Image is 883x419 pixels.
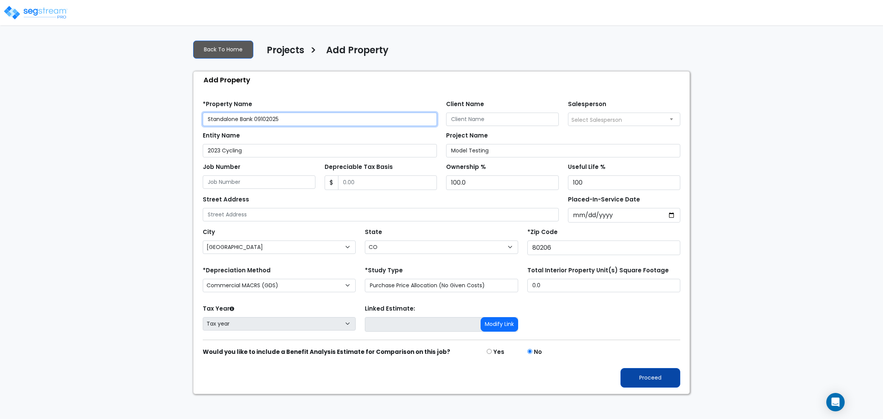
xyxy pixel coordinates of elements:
[446,131,488,140] label: Project Name
[203,100,252,109] label: *Property Name
[310,44,317,59] h3: >
[446,144,680,157] input: Project Name
[203,208,559,221] input: Street Address
[203,163,240,172] label: Job Number
[568,175,681,190] input: Useful Life %
[325,163,393,172] label: Depreciable Tax Basis
[534,348,542,357] label: No
[446,163,486,172] label: Ownership %
[527,279,680,292] input: total square foot
[568,163,606,172] label: Useful Life %
[571,116,622,124] span: Select Salesperson
[320,45,389,61] a: Add Property
[527,266,669,275] label: Total Interior Property Unit(s) Square Footage
[446,100,484,109] label: Client Name
[446,175,559,190] input: Ownership %
[620,368,680,388] button: Proceed
[481,317,518,332] button: Modify Link
[365,266,403,275] label: *Study Type
[203,195,249,204] label: Street Address
[493,348,504,357] label: Yes
[203,175,315,189] input: Job Number
[203,113,437,126] input: Property Name
[568,195,640,204] label: Placed-In-Service Date
[203,131,240,140] label: Entity Name
[527,228,558,237] label: *Zip Code
[203,228,215,237] label: City
[203,348,450,356] strong: Would you like to include a Benefit Analysis Estimate for Comparison on this job?
[3,5,68,20] img: logo_pro_r.png
[326,45,389,58] h4: Add Property
[203,144,437,157] input: Entity Name
[203,304,234,313] label: Tax Year
[826,393,845,411] div: Open Intercom Messenger
[267,45,304,58] h4: Projects
[197,72,689,88] div: Add Property
[261,45,304,61] a: Projects
[365,228,382,237] label: State
[325,175,338,190] span: $
[365,304,415,313] label: Linked Estimate:
[568,100,606,109] label: Salesperson
[446,113,559,126] input: Client Name
[338,175,437,190] input: 0.00
[203,266,271,275] label: *Depreciation Method
[527,241,680,255] input: Zip Code
[193,41,253,59] a: Back To Home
